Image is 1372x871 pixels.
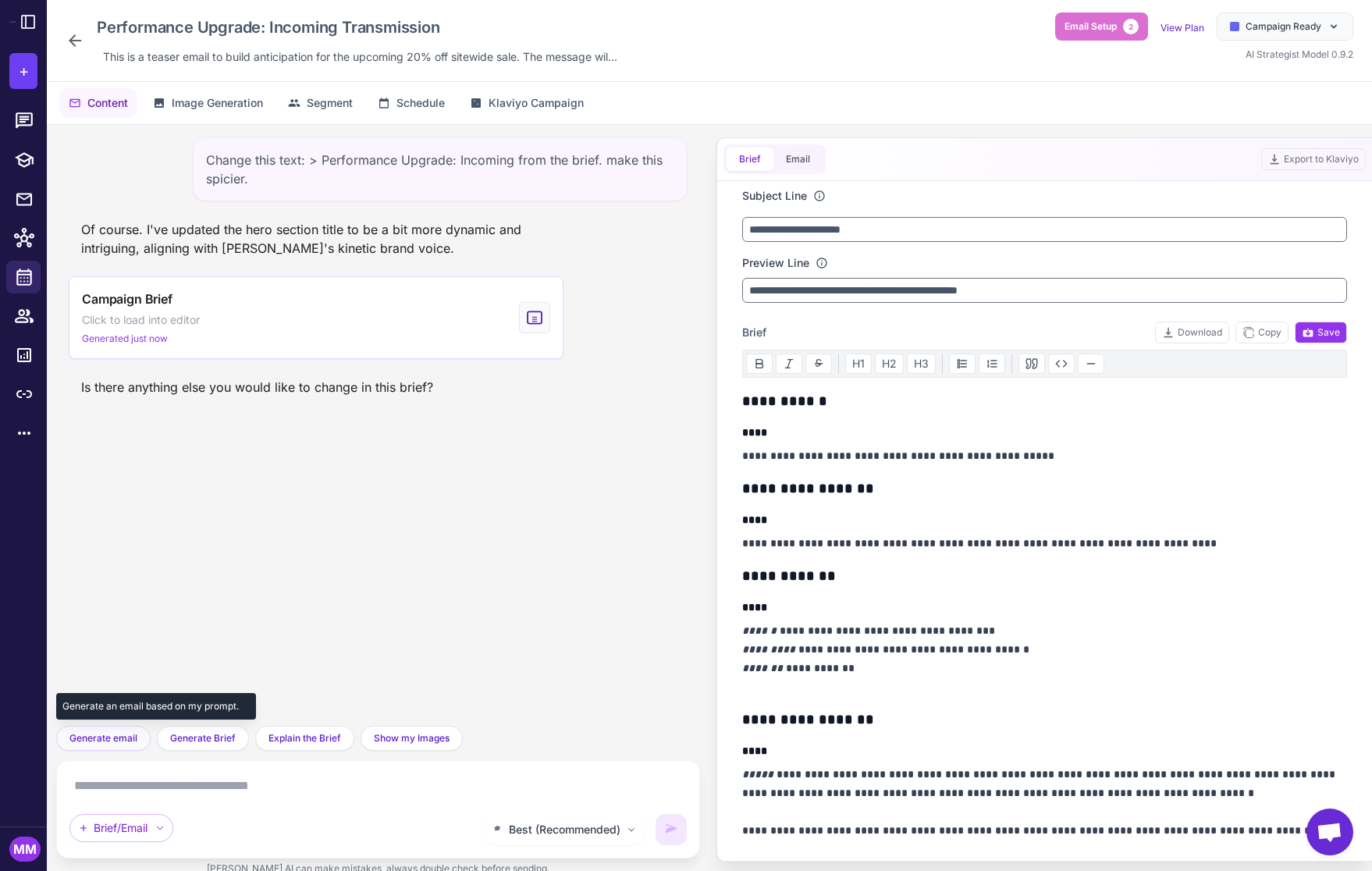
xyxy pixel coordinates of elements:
[59,88,137,118] button: Content
[460,88,593,118] button: Klaviyo Campaign
[82,311,200,329] span: Click to load into editor
[69,731,137,745] span: Generate email
[9,21,16,22] img: Raleon Logo
[1123,19,1139,34] span: 2
[845,354,872,374] button: H1
[97,45,624,69] div: Click to edit description
[907,354,936,374] button: H3
[172,94,263,112] span: Image Generation
[9,837,41,862] div: MM
[742,187,807,204] label: Subject Line
[1161,22,1204,34] a: View Plan
[509,821,620,838] span: Best (Recommended)
[489,94,584,112] span: Klaviyo Campaign
[193,137,688,201] div: Change this text: > Performance Upgrade: Incoming from the brief. make this spicier.
[87,94,128,112] span: Content
[1246,48,1353,60] span: AI Strategist Model 0.9.2
[157,726,249,751] button: Generate Brief
[56,726,151,751] button: Generate email
[91,12,624,42] div: Click to edit campaign name
[1261,148,1366,170] button: Export to Klaviyo
[1065,20,1117,34] span: Email Setup
[19,59,29,83] span: +
[307,94,353,112] span: Segment
[742,254,809,272] label: Preview Line
[396,94,445,112] span: Schedule
[482,814,646,845] button: Best (Recommended)
[1155,322,1229,343] button: Download
[69,814,173,842] div: Brief/Email
[361,726,463,751] button: Show my Images
[1055,12,1148,41] button: Email Setup2
[374,731,450,745] span: Show my Images
[742,324,766,341] span: Brief
[1295,322,1347,343] button: Save
[82,290,172,308] span: Campaign Brief
[69,372,446,403] div: Is there anything else you would like to change in this brief?
[1246,20,1321,34] span: Campaign Ready
[875,354,904,374] button: H2
[170,731,236,745] span: Generate Brief
[773,148,823,171] button: Email
[268,731,341,745] span: Explain the Brief
[1235,322,1288,343] button: Copy
[368,88,454,118] button: Schedule
[1242,325,1281,340] span: Copy
[1306,809,1353,855] div: Open chat
[255,726,354,751] button: Explain the Brief
[69,214,563,264] div: Of course. I've updated the hero section title to be a bit more dynamic and intriguing, aligning ...
[103,48,617,66] span: This is a teaser email to build anticipation for the upcoming 20% off sitewide sale. The message ...
[82,332,168,346] span: Generated just now
[144,88,272,118] button: Image Generation
[9,53,37,89] button: +
[1302,325,1340,340] span: Save
[727,148,773,171] button: Brief
[279,88,362,118] button: Segment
